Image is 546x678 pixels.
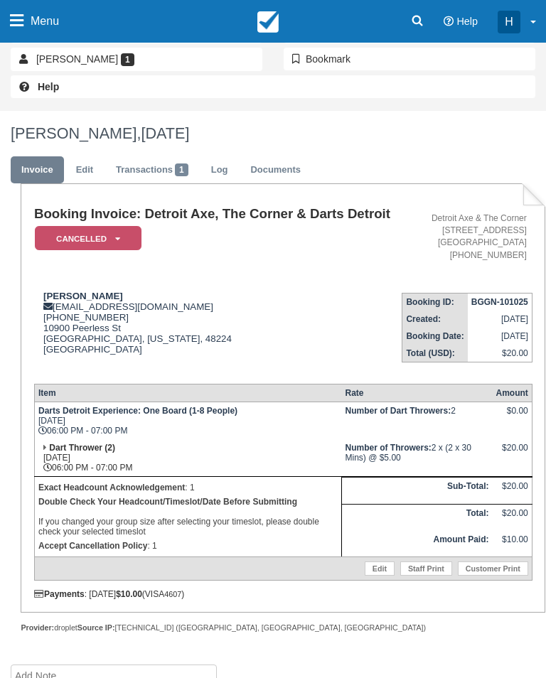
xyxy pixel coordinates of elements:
[444,16,454,26] i: Help
[342,478,493,505] th: Sub-Total:
[34,384,341,402] th: Item
[65,156,104,184] a: Edit
[200,156,239,184] a: Log
[456,16,478,27] span: Help
[342,439,493,477] td: 2 x (2 x 30 Mins) @ $5.00
[116,589,142,599] strong: $10.00
[365,561,395,576] a: Edit
[342,505,493,531] th: Total:
[38,541,147,551] strong: Accept Cancellation Policy
[492,384,532,402] th: Amount
[141,124,189,142] span: [DATE]
[405,212,527,262] address: Detroit Axe & The Corner [STREET_ADDRESS] [GEOGRAPHIC_DATA] [PHONE_NUMBER]
[34,589,85,599] strong: Payments
[402,293,468,311] th: Booking ID:
[35,226,141,251] em: Cancelled
[402,311,468,328] th: Created:
[49,443,115,453] strong: Dart Thrower (2)
[342,531,493,557] th: Amount Paid:
[11,75,535,98] a: Help
[492,531,532,557] td: $10.00
[121,53,134,66] span: 1
[164,590,181,598] small: 4607
[458,561,528,576] a: Customer Print
[492,478,532,505] td: $20.00
[468,345,532,362] td: $20.00
[77,623,115,632] strong: Source IP:
[21,623,54,632] strong: Provider:
[496,443,528,464] div: $20.00
[400,561,452,576] a: Staff Print
[498,11,520,33] div: H
[468,311,532,328] td: [DATE]
[38,539,338,553] p: : 1
[34,402,341,439] td: [DATE] 06:00 PM - 07:00 PM
[11,125,535,142] h1: [PERSON_NAME],
[402,345,468,362] th: Total (USD):
[11,156,64,184] a: Invoice
[36,53,118,65] span: [PERSON_NAME]
[34,439,341,477] td: [DATE] 06:00 PM - 07:00 PM
[284,48,535,70] button: Bookmark
[38,406,237,416] strong: Darts Detroit Experience: One Board (1-8 People)
[492,505,532,531] td: $20.00
[342,384,493,402] th: Rate
[342,402,493,439] td: 2
[11,48,262,70] a: [PERSON_NAME] 1
[402,328,468,345] th: Booking Date:
[34,589,532,599] div: : [DATE] (VISA )
[471,297,528,307] strong: BGGN-101025
[240,156,311,184] a: Documents
[105,156,199,184] a: Transactions1
[34,207,399,222] h1: Booking Invoice: Detroit Axe, The Corner & Darts Detroit
[346,443,432,453] strong: Number of Throwers
[175,163,188,176] span: 1
[496,406,528,427] div: $0.00
[468,328,532,345] td: [DATE]
[34,291,399,372] div: [EMAIL_ADDRESS][DOMAIN_NAME] [PHONE_NUMBER] 10900 Peerless St [GEOGRAPHIC_DATA], [US_STATE], 4822...
[21,623,545,633] div: droplet [TECHNICAL_ID] ([GEOGRAPHIC_DATA], [GEOGRAPHIC_DATA], [GEOGRAPHIC_DATA])
[38,497,297,507] b: Double Check Your Headcount/Timeslot/Date Before Submitting
[38,495,338,539] p: If you changed your group size after selecting your timeslot, please double check your selected t...
[43,291,123,301] strong: [PERSON_NAME]
[38,480,338,495] p: : 1
[34,225,136,252] a: Cancelled
[38,81,59,92] b: Help
[257,11,279,33] img: checkfront-main-nav-mini-logo.png
[346,406,451,416] strong: Number of Dart Throwers
[38,483,185,493] strong: Exact Headcount Acknowledgement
